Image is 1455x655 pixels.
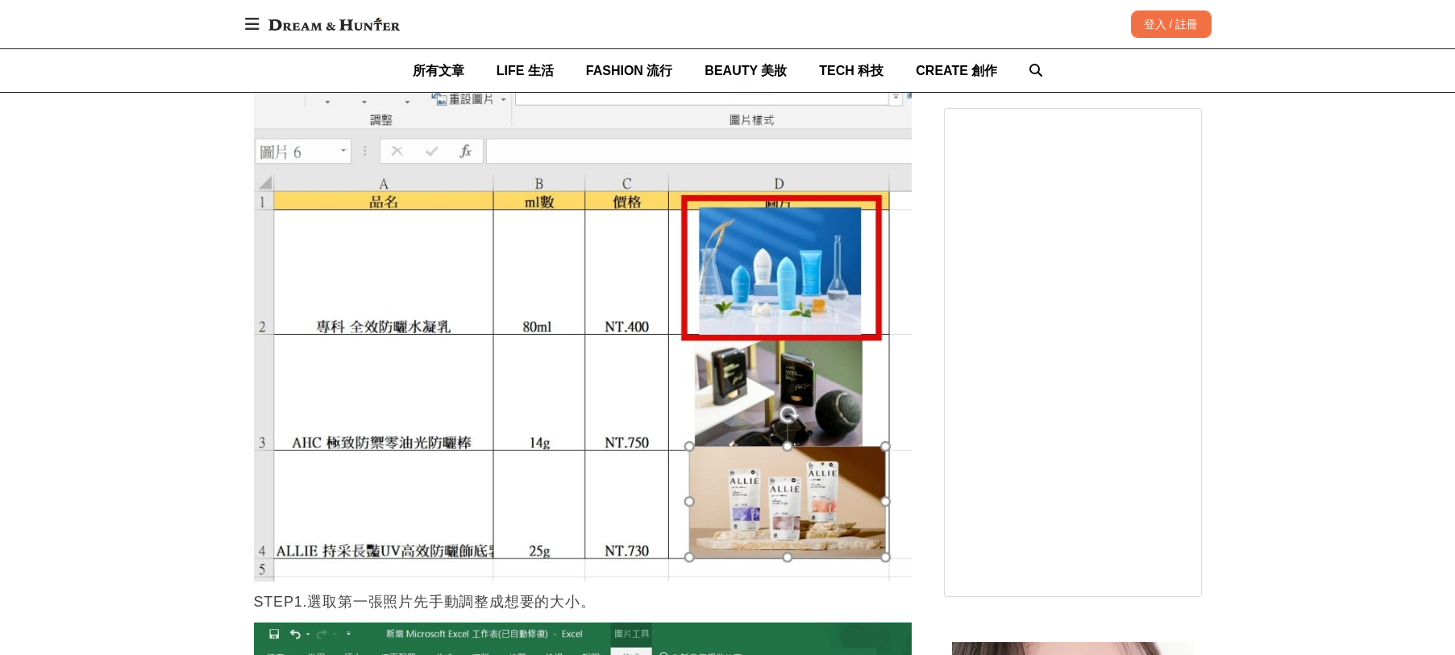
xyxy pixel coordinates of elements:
a: LIFE 生活 [497,49,554,92]
p: STEP1.選取第一張照片先手動調整成想要的大小。 [254,590,912,614]
span: BEAUTY 美妝 [705,64,787,77]
div: 登入 / 註冊 [1131,10,1212,38]
span: CREATE 創作 [916,64,997,77]
span: LIFE 生活 [497,64,554,77]
span: FASHION 流行 [586,64,673,77]
img: Dream & Hunter [260,10,408,39]
a: 所有文章 [413,49,464,92]
span: 所有文章 [413,64,464,77]
a: CREATE 創作 [916,49,997,92]
a: TECH 科技 [819,49,883,92]
a: FASHION 流行 [586,49,673,92]
span: TECH 科技 [819,64,883,77]
a: BEAUTY 美妝 [705,49,787,92]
